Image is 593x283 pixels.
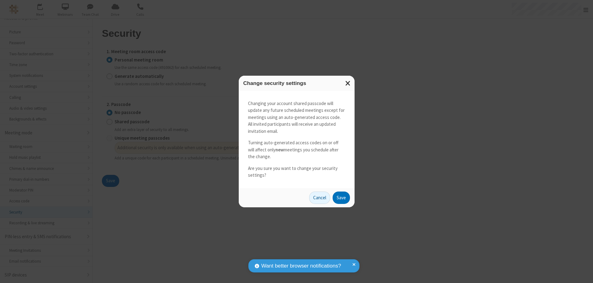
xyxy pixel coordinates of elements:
button: Save [333,192,350,204]
span: Want better browser notifications? [261,262,341,270]
p: Are you sure you want to change your security settings? [248,165,345,179]
h3: Change security settings [243,80,350,86]
button: Close modal [342,76,355,91]
p: Changing your account shared passcode will update any future scheduled meetings except for meetin... [248,100,345,135]
button: Cancel [309,192,330,204]
p: Turning auto-generated access codes on or off will affect only meetings you schedule after the ch... [248,139,345,160]
strong: new [275,147,284,153]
